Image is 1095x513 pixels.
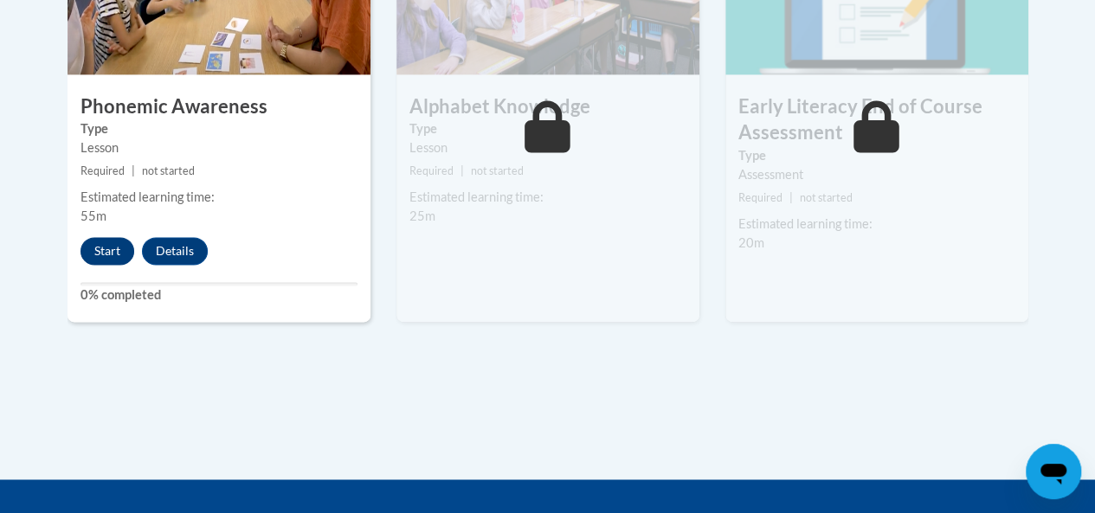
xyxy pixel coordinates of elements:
div: Estimated learning time: [738,215,1015,234]
span: not started [471,164,524,177]
label: Type [81,119,357,138]
div: Assessment [738,165,1015,184]
button: Start [81,237,134,265]
h3: Phonemic Awareness [68,93,370,120]
span: Required [738,191,783,204]
span: | [132,164,135,177]
span: 55m [81,208,106,223]
span: | [789,191,793,204]
h3: Alphabet Knowledge [396,93,699,120]
span: not started [142,164,195,177]
button: Details [142,237,208,265]
span: 25m [409,208,435,223]
label: Type [409,119,686,138]
span: Required [409,164,454,177]
div: Lesson [81,138,357,157]
iframe: Button to launch messaging window [1026,444,1081,499]
span: not started [800,191,853,204]
div: Estimated learning time: [409,188,686,207]
div: Estimated learning time: [81,188,357,207]
span: Required [81,164,125,177]
span: | [461,164,464,177]
h3: Early Literacy End of Course Assessment [725,93,1028,147]
label: Type [738,146,1015,165]
label: 0% completed [81,285,357,305]
div: Lesson [409,138,686,157]
span: 20m [738,235,764,250]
